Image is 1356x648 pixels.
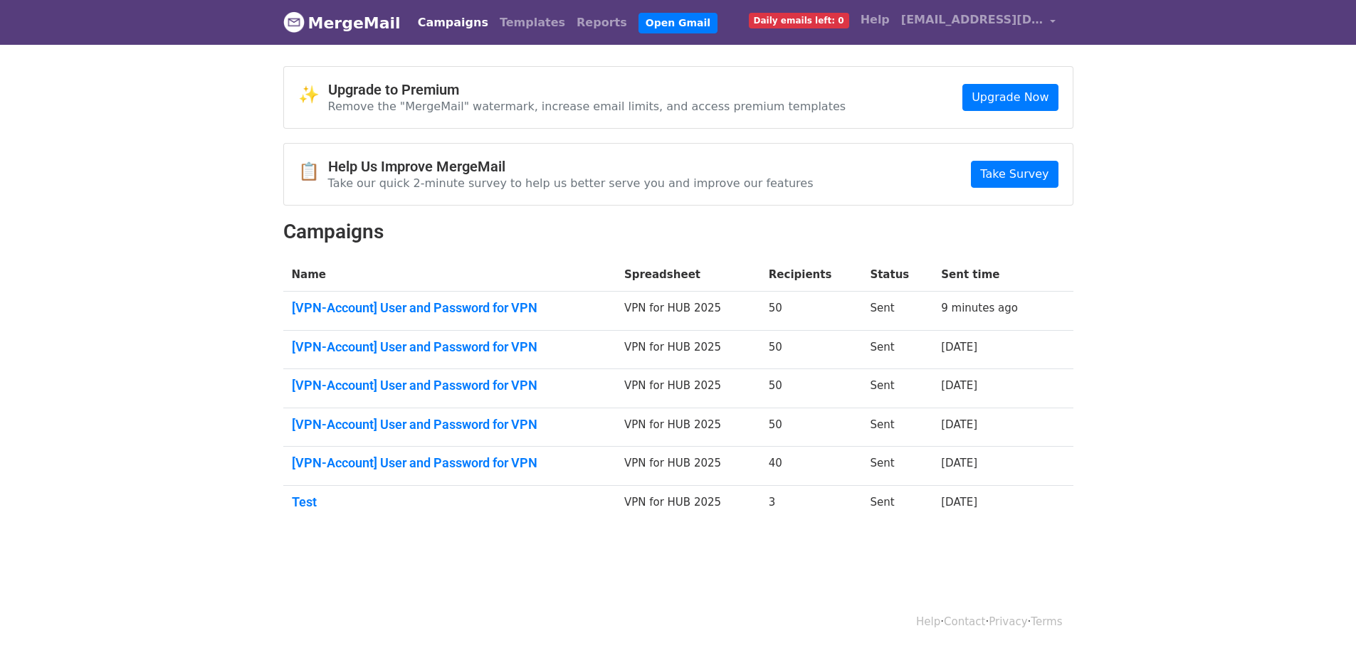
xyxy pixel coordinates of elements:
th: Sent time [932,258,1051,292]
a: Contact [944,615,985,628]
p: Remove the "MergeMail" watermark, increase email limits, and access premium templates [328,99,846,114]
td: VPN for HUB 2025 [616,447,760,486]
a: [EMAIL_ADDRESS][DOMAIN_NAME] [895,6,1062,39]
div: วิดเจ็ตการแชท [1285,580,1356,648]
td: Sent [861,369,932,408]
td: VPN for HUB 2025 [616,408,760,447]
a: [DATE] [941,496,977,509]
th: Name [283,258,616,292]
a: Take Survey [971,161,1058,188]
td: Sent [861,486,932,524]
td: VPN for HUB 2025 [616,292,760,331]
a: [DATE] [941,379,977,392]
span: Daily emails left: 0 [749,13,849,28]
a: Privacy [989,615,1027,628]
td: VPN for HUB 2025 [616,330,760,369]
a: [DATE] [941,457,977,469]
td: 40 [760,447,862,486]
span: 📋 [298,161,328,182]
th: Spreadsheet [616,258,760,292]
h2: Campaigns [283,220,1073,244]
a: MergeMail [283,8,401,38]
a: Campaigns [412,9,494,37]
td: 3 [760,486,862,524]
img: MergeMail logo [283,11,305,33]
td: Sent [861,447,932,486]
td: 50 [760,292,862,331]
a: [VPN-Account] User and Password for VPN [292,378,607,393]
a: [VPN-Account] User and Password for VPN [292,417,607,432]
a: Open Gmail [638,13,718,33]
a: [VPN-Account] User and Password for VPN [292,300,607,316]
span: ✨ [298,85,328,105]
th: Recipients [760,258,862,292]
a: Daily emails left: 0 [743,6,855,34]
a: [VPN-Account] User and Password for VPN [292,455,607,471]
a: Help [916,615,940,628]
td: Sent [861,408,932,447]
a: Templates [494,9,571,37]
span: [EMAIL_ADDRESS][DOMAIN_NAME] [901,11,1044,28]
a: Help [855,6,895,34]
p: Take our quick 2-minute survey to help us better serve you and improve our features [328,176,814,191]
a: [VPN-Account] User and Password for VPN [292,339,607,355]
a: Reports [571,9,633,37]
td: 50 [760,408,862,447]
td: 50 [760,330,862,369]
td: Sent [861,330,932,369]
td: VPN for HUB 2025 [616,369,760,408]
h4: Help Us Improve MergeMail [328,158,814,175]
a: [DATE] [941,418,977,431]
th: Status [861,258,932,292]
a: Upgrade Now [962,84,1058,111]
td: 50 [760,369,862,408]
a: Terms [1031,615,1062,628]
a: 9 minutes ago [941,302,1018,314]
h4: Upgrade to Premium [328,81,846,98]
iframe: Chat Widget [1285,580,1356,648]
a: [DATE] [941,341,977,354]
td: VPN for HUB 2025 [616,486,760,524]
td: Sent [861,292,932,331]
a: Test [292,494,607,510]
